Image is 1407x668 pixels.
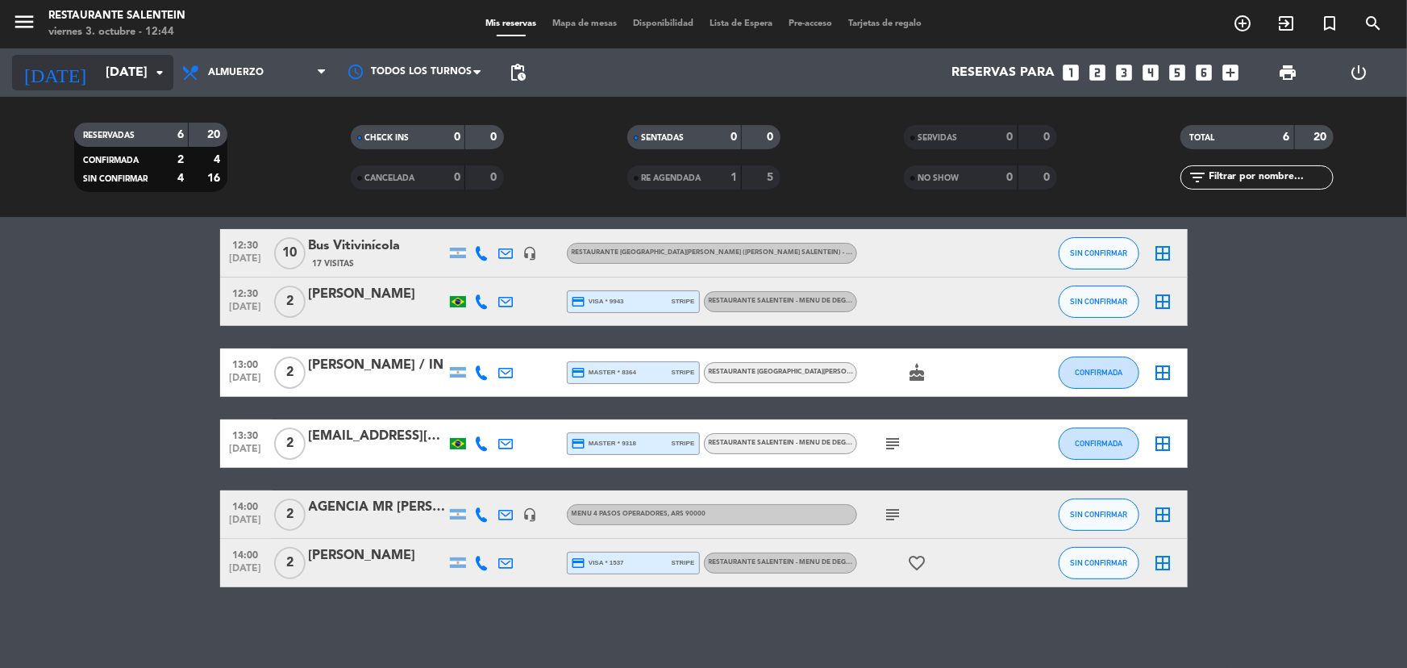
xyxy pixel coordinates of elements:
i: credit_card [572,556,586,570]
strong: 0 [1007,172,1014,183]
strong: 0 [454,172,460,183]
div: Bus Vitivinícola [309,236,446,257]
span: CONFIRMADA [1075,368,1122,377]
i: credit_card [572,365,586,380]
span: SIN CONFIRMAR [1070,297,1127,306]
span: RESTAURANTE [GEOGRAPHIC_DATA][PERSON_NAME] ([PERSON_NAME] Salentein) - Menú de Pasos [709,369,1039,375]
span: SERVIDAS [918,134,958,142]
strong: 2 [177,154,184,165]
i: power_settings_new [1350,63,1369,82]
span: RESTAURANTE SALENTEIN - Menu de Degustación 7 pasos [709,559,910,566]
i: cake [908,363,927,382]
div: Restaurante Salentein [48,8,185,24]
strong: 20 [207,129,223,140]
span: visa * 1537 [572,556,624,570]
span: pending_actions [508,63,527,82]
strong: 4 [177,173,184,184]
strong: 16 [207,173,223,184]
i: looks_two [1087,62,1108,83]
i: credit_card [572,294,586,309]
span: stripe [672,296,695,307]
i: filter_list [1188,168,1208,187]
i: border_all [1154,553,1173,573]
span: 2 [274,286,306,318]
i: headset_mic [523,246,538,261]
i: headset_mic [523,507,538,522]
i: favorite_border [908,553,927,573]
span: RESTAURANTE [GEOGRAPHIC_DATA][PERSON_NAME] ([PERSON_NAME] Salentein) - Menú de Pasos [572,249,941,256]
strong: 5 [767,172,776,183]
button: CONFIRMADA [1059,428,1139,460]
span: TOTAL [1190,134,1215,142]
i: add_circle_outline [1233,14,1252,33]
span: RESTAURANTE SALENTEIN - Menu de Degustación 7 pasos [709,440,910,446]
i: border_all [1154,244,1173,263]
span: visa * 9943 [572,294,624,309]
div: LOG OUT [1324,48,1395,97]
div: [PERSON_NAME] [309,284,446,305]
span: Mapa de mesas [544,19,625,28]
span: SIN CONFIRMAR [1070,510,1127,519]
i: looks_6 [1193,62,1214,83]
span: print [1278,63,1297,82]
div: [PERSON_NAME] / IN [309,355,446,376]
div: [PERSON_NAME] [309,545,446,566]
i: subject [884,505,903,524]
strong: 0 [1007,132,1014,143]
i: looks_4 [1140,62,1161,83]
strong: 0 [767,132,776,143]
span: NO SHOW [918,174,960,182]
span: 12:30 [226,235,266,253]
i: subject [884,434,903,453]
span: Menu 4 pasos operadores [572,511,706,517]
span: 13:00 [226,354,266,373]
span: CHECK INS [365,134,410,142]
span: 2 [274,357,306,389]
span: RESERVADAS [84,132,135,140]
span: Disponibilidad [625,19,701,28]
button: SIN CONFIRMAR [1059,499,1139,531]
span: CONFIRMADA [84,157,139,165]
strong: 1 [731,172,737,183]
div: [EMAIL_ADDRESS][DOMAIN_NAME] [309,426,446,447]
strong: 6 [177,129,184,140]
span: stripe [672,438,695,449]
span: [DATE] [226,444,266,462]
button: menu [12,10,36,40]
button: SIN CONFIRMAR [1059,286,1139,318]
i: looks_one [1060,62,1081,83]
span: SIN CONFIRMAR [84,175,148,183]
div: AGENCIA MR [PERSON_NAME] (OUTBACK) [309,497,446,518]
i: [DATE] [12,55,98,90]
span: 14:00 [226,545,266,563]
span: RE AGENDADA [642,174,701,182]
span: Almuerzo [208,67,264,78]
span: 2 [274,428,306,460]
button: SIN CONFIRMAR [1059,547,1139,579]
span: stripe [672,367,695,378]
span: RESTAURANTE SALENTEIN - Menu de Degustación 7 pasos [709,298,910,304]
i: search [1363,14,1383,33]
span: 2 [274,499,306,531]
span: [DATE] [226,253,266,272]
span: 17 Visitas [313,257,355,270]
span: SENTADAS [642,134,685,142]
strong: 0 [454,132,460,143]
i: menu [12,10,36,34]
span: stripe [672,557,695,568]
span: 12:30 [226,283,266,302]
strong: 0 [1043,132,1053,143]
i: add_box [1220,62,1241,83]
strong: 0 [490,172,500,183]
strong: 0 [490,132,500,143]
i: looks_3 [1114,62,1134,83]
strong: 0 [1043,172,1053,183]
strong: 4 [214,154,223,165]
span: , ARS 90000 [668,511,706,517]
i: border_all [1154,292,1173,311]
span: [DATE] [226,373,266,391]
span: Tarjetas de regalo [840,19,930,28]
span: Mis reservas [477,19,544,28]
i: turned_in_not [1320,14,1339,33]
span: SIN CONFIRMAR [1070,248,1127,257]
